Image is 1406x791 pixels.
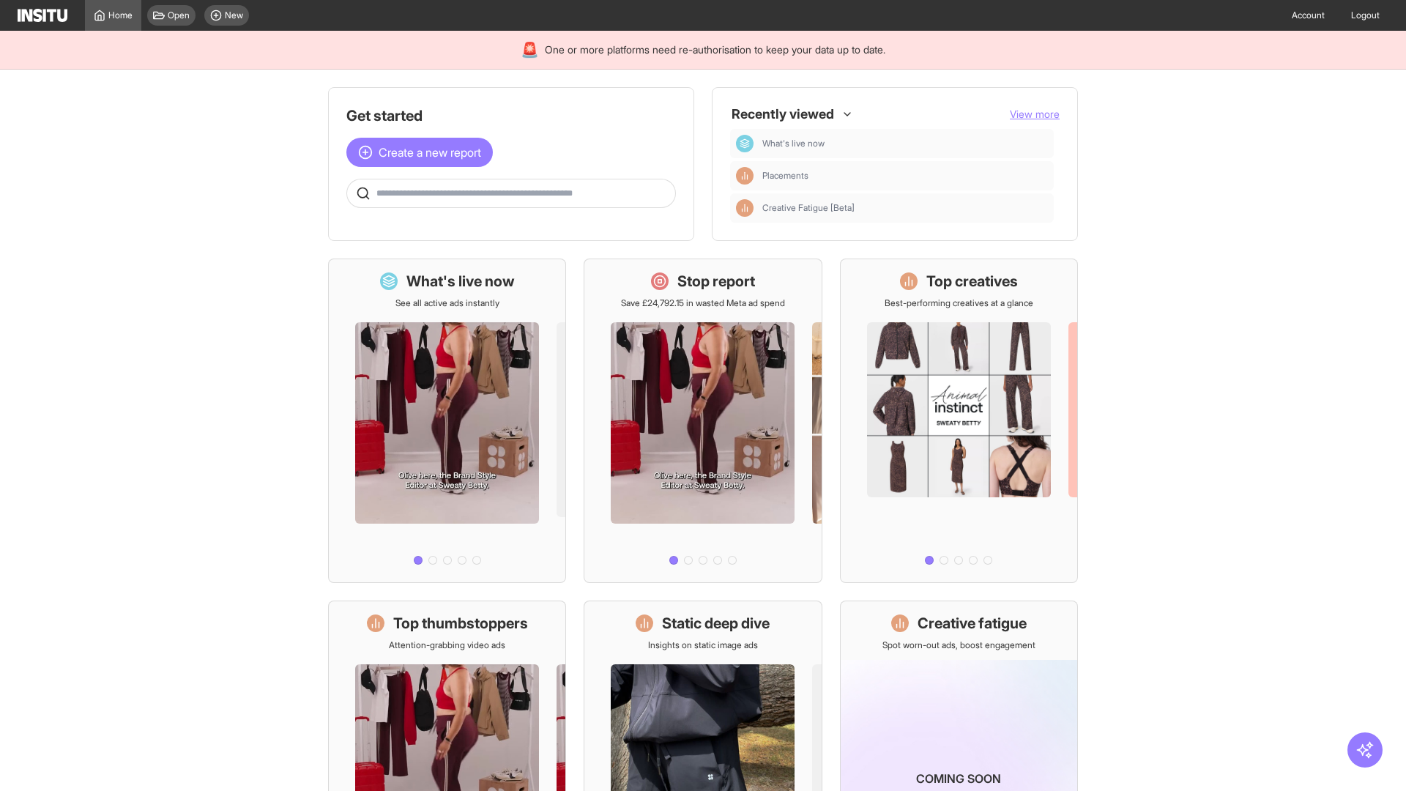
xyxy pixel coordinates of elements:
h1: Stop report [677,271,755,291]
span: Open [168,10,190,21]
h1: Static deep dive [662,613,770,634]
p: Best-performing creatives at a glance [885,297,1033,309]
h1: Top thumbstoppers [393,613,528,634]
div: Insights [736,167,754,185]
a: What's live nowSee all active ads instantly [328,259,566,583]
div: Insights [736,199,754,217]
p: Attention-grabbing video ads [389,639,505,651]
button: Create a new report [346,138,493,167]
p: See all active ads instantly [395,297,499,309]
h1: Top creatives [926,271,1018,291]
img: Logo [18,9,67,22]
span: Creative Fatigue [Beta] [762,202,855,214]
span: Creative Fatigue [Beta] [762,202,1048,214]
span: One or more platforms need re-authorisation to keep your data up to date. [545,42,885,57]
span: Placements [762,170,1048,182]
span: View more [1010,108,1060,120]
span: New [225,10,243,21]
div: 🚨 [521,40,539,60]
span: Placements [762,170,808,182]
h1: Get started [346,105,676,126]
span: What's live now [762,138,825,149]
a: Top creativesBest-performing creatives at a glance [840,259,1078,583]
p: Insights on static image ads [648,639,758,651]
div: Dashboard [736,135,754,152]
span: What's live now [762,138,1048,149]
span: Create a new report [379,144,481,161]
a: Stop reportSave £24,792.15 in wasted Meta ad spend [584,259,822,583]
span: Home [108,10,133,21]
button: View more [1010,107,1060,122]
h1: What's live now [406,271,515,291]
p: Save £24,792.15 in wasted Meta ad spend [621,297,785,309]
